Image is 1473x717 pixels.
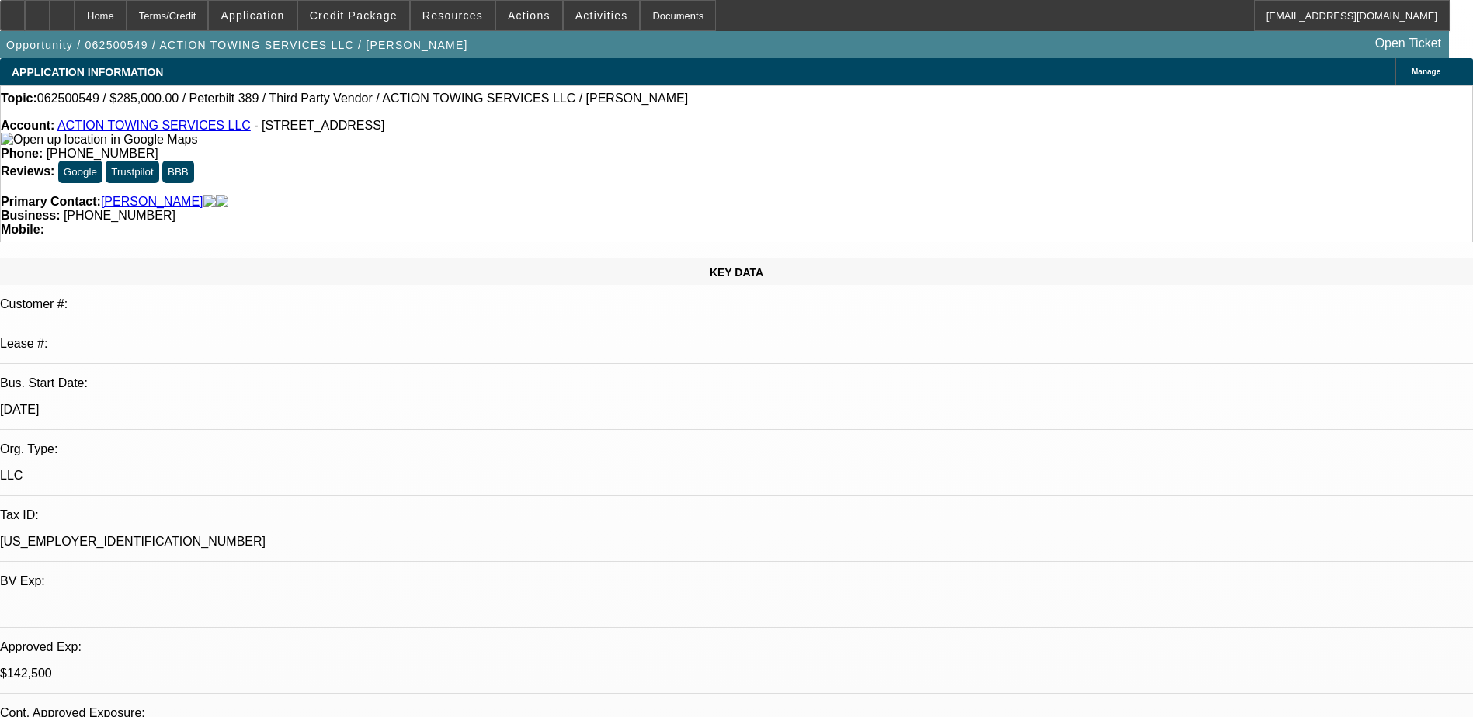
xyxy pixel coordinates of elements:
a: [PERSON_NAME] [101,195,203,209]
span: 062500549 / $285,000.00 / Peterbilt 389 / Third Party Vendor / ACTION TOWING SERVICES LLC / [PERS... [37,92,688,106]
img: facebook-icon.png [203,195,216,209]
img: Open up location in Google Maps [1,133,197,147]
button: Trustpilot [106,161,158,183]
strong: Topic: [1,92,37,106]
span: Activities [575,9,628,22]
span: APPLICATION INFORMATION [12,66,163,78]
button: BBB [162,161,194,183]
a: Open Ticket [1369,30,1447,57]
span: Application [221,9,284,22]
strong: Phone: [1,147,43,160]
button: Credit Package [298,1,409,30]
strong: Reviews: [1,165,54,178]
button: Google [58,161,102,183]
strong: Business: [1,209,60,222]
button: Actions [496,1,562,30]
span: - [STREET_ADDRESS] [254,119,384,132]
span: [PHONE_NUMBER] [64,209,175,222]
span: Resources [422,9,483,22]
span: Credit Package [310,9,398,22]
strong: Mobile: [1,223,44,236]
span: KEY DATA [710,266,763,279]
strong: Primary Contact: [1,195,101,209]
span: Opportunity / 062500549 / ACTION TOWING SERVICES LLC / [PERSON_NAME] [6,39,468,51]
a: ACTION TOWING SERVICES LLC [57,119,251,132]
strong: Account: [1,119,54,132]
span: Manage [1412,68,1440,76]
span: [PHONE_NUMBER] [47,147,158,160]
button: Activities [564,1,640,30]
span: Actions [508,9,551,22]
a: View Google Maps [1,133,197,146]
button: Resources [411,1,495,30]
button: Application [209,1,296,30]
img: linkedin-icon.png [216,195,228,209]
